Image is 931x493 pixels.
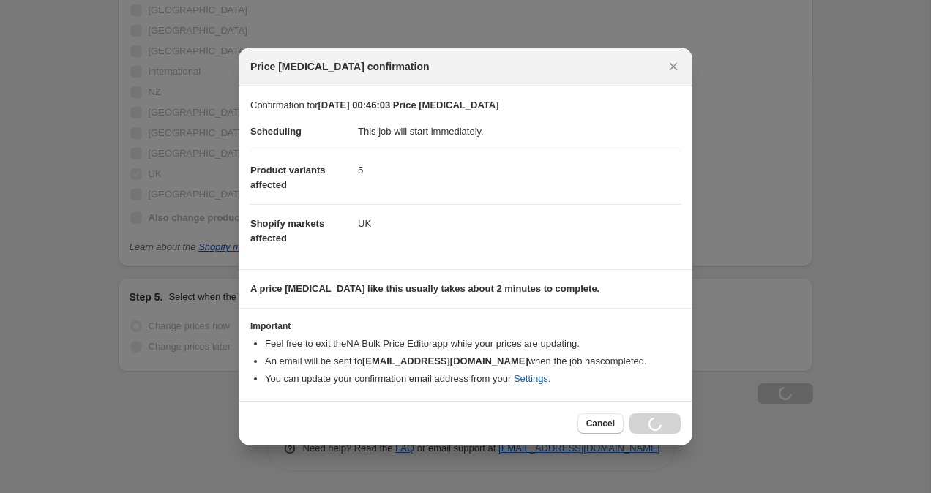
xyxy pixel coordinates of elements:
li: Feel free to exit the NA Bulk Price Editor app while your prices are updating. [265,336,681,351]
b: [EMAIL_ADDRESS][DOMAIN_NAME] [362,355,528,366]
li: You can update your confirmation email address from your . [265,372,681,386]
h3: Important [250,320,681,332]
p: Confirmation for [250,98,681,113]
span: Shopify markets affected [250,218,324,244]
span: Scheduling [250,126,302,137]
span: Product variants affected [250,165,326,190]
span: Price [MEDICAL_DATA] confirmation [250,59,430,74]
a: Settings [514,373,548,384]
button: Cancel [577,413,624,434]
dd: 5 [358,151,681,189]
b: [DATE] 00:46:03 Price [MEDICAL_DATA] [318,99,498,110]
dd: This job will start immediately. [358,113,681,151]
dd: UK [358,204,681,243]
span: Cancel [586,418,615,429]
button: Close [663,56,684,77]
li: An email will be sent to when the job has completed . [265,354,681,369]
b: A price [MEDICAL_DATA] like this usually takes about 2 minutes to complete. [250,283,599,294]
